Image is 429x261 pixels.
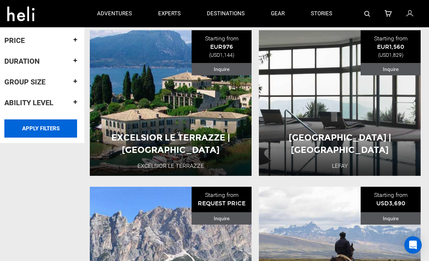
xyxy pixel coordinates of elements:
p: adventures [97,10,132,17]
input: APPLY FILTERS [4,119,77,138]
p: experts [158,10,181,17]
img: search-bar-icon.svg [364,11,370,17]
h4: Ability Level [4,99,79,107]
p: destinations [207,10,245,17]
h4: Price [4,36,79,44]
h4: Group size [4,78,79,86]
div: Open Intercom Messenger [404,236,422,254]
h4: Duration [4,57,79,65]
